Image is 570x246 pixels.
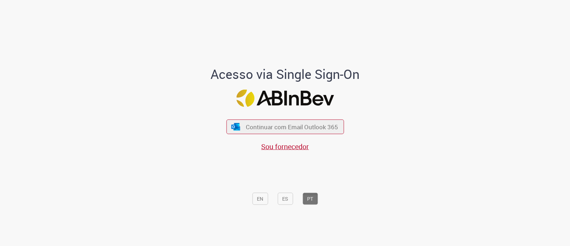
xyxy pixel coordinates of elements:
button: PT [302,192,318,205]
a: Sou fornecedor [261,142,309,151]
button: ES [278,192,293,205]
h1: Acesso via Single Sign-On [186,67,384,81]
button: ícone Azure/Microsoft 360 Continuar com Email Outlook 365 [226,120,344,134]
span: Continuar com Email Outlook 365 [246,123,338,131]
img: ícone Azure/Microsoft 360 [231,123,241,130]
button: EN [252,192,268,205]
img: Logo ABInBev [236,90,334,107]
